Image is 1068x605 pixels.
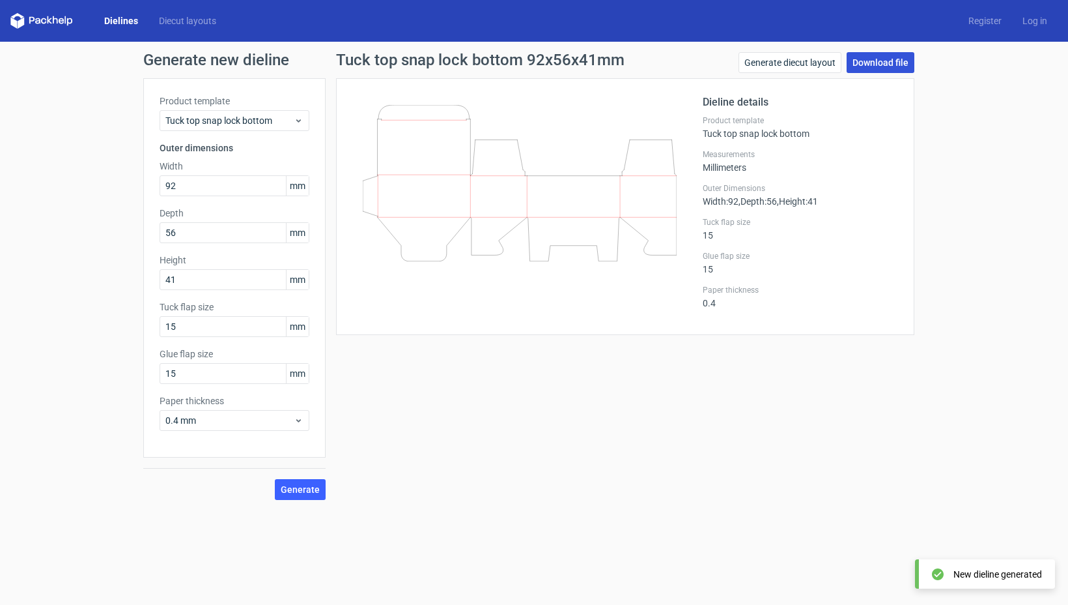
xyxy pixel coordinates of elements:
[738,52,841,73] a: Generate diecut layout
[958,14,1012,27] a: Register
[165,114,294,127] span: Tuck top snap lock bottom
[286,176,309,196] span: mm
[143,52,925,68] h1: Generate new dieline
[703,149,898,173] div: Millimeters
[847,52,914,73] a: Download file
[336,52,625,68] h1: Tuck top snap lock bottom 92x56x41mm
[703,217,898,228] label: Tuck flap size
[703,285,898,295] label: Paper thickness
[953,568,1042,581] div: New dieline generated
[160,347,309,361] label: Glue flap size
[160,160,309,173] label: Width
[703,217,898,241] div: 15
[286,270,309,289] span: mm
[160,95,309,108] label: Product template
[148,14,227,27] a: Diecut layouts
[281,485,320,494] span: Generate
[160,301,309,314] label: Tuck flap size
[1012,14,1058,27] a: Log in
[703,115,898,126] label: Product template
[160,254,309,267] label: Height
[703,95,898,110] h2: Dieline details
[703,285,898,308] div: 0.4
[703,251,898,274] div: 15
[286,317,309,336] span: mm
[286,364,309,383] span: mm
[703,149,898,160] label: Measurements
[160,394,309,407] label: Paper thickness
[275,479,326,500] button: Generate
[777,196,818,207] span: , Height : 41
[94,14,148,27] a: Dielines
[703,115,898,139] div: Tuck top snap lock bottom
[160,141,309,155] h3: Outer dimensions
[703,196,738,207] span: Width : 92
[703,251,898,261] label: Glue flap size
[703,183,898,194] label: Outer Dimensions
[286,223,309,243] span: mm
[738,196,777,207] span: , Depth : 56
[165,414,294,427] span: 0.4 mm
[160,207,309,220] label: Depth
